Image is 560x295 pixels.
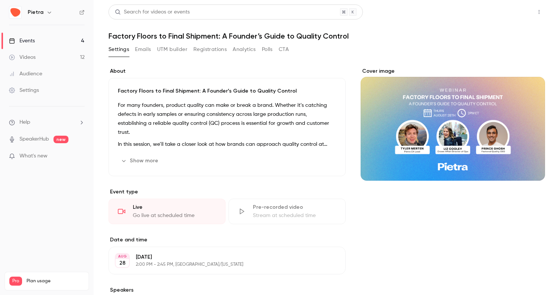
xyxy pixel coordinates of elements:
[262,43,273,55] button: Polls
[116,254,129,259] div: AUG
[361,67,545,181] section: Cover image
[9,54,36,61] div: Videos
[118,87,336,95] p: Factory Floors to Final Shipment: A Founder’s Guide to Quality Control
[108,286,346,294] label: Speakers
[118,140,336,149] p: In this session, we’ll take a closer look at how brands can approach quality control at every sta...
[9,70,42,78] div: Audience
[233,43,256,55] button: Analytics
[9,6,21,18] img: Pietra
[193,43,227,55] button: Registrations
[9,37,35,45] div: Events
[118,101,336,137] p: For many founders, product quality can make or break a brand. Whether it’s catching defects in ea...
[19,118,30,126] span: Help
[28,9,43,16] h6: Pietra
[133,212,216,219] div: Go live at scheduled time
[498,4,527,19] button: Share
[157,43,187,55] button: UTM builder
[19,152,48,160] span: What's new
[108,199,226,224] div: LiveGo live at scheduled time
[133,204,216,211] div: Live
[9,277,22,286] span: Pro
[108,31,545,40] h1: Factory Floors to Final Shipment: A Founder’s Guide to Quality Control
[19,135,49,143] a: SpeakerHub
[108,236,346,244] label: Date and time
[253,204,336,211] div: Pre-recorded video
[108,188,346,196] p: Event type
[53,136,68,143] span: new
[108,43,129,55] button: Settings
[229,199,346,224] div: Pre-recorded videoStream at scheduled time
[9,118,85,126] li: help-dropdown-opener
[361,67,545,75] label: Cover image
[118,155,163,167] button: Show more
[136,262,306,268] p: 2:00 PM - 2:45 PM, [GEOGRAPHIC_DATA]/[US_STATE]
[108,67,346,75] label: About
[115,8,190,16] div: Search for videos or events
[76,153,85,160] iframe: Noticeable Trigger
[27,278,84,284] span: Plan usage
[135,43,151,55] button: Emails
[9,87,39,94] div: Settings
[136,253,306,261] p: [DATE]
[119,259,126,267] p: 28
[279,43,289,55] button: CTA
[253,212,336,219] div: Stream at scheduled time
